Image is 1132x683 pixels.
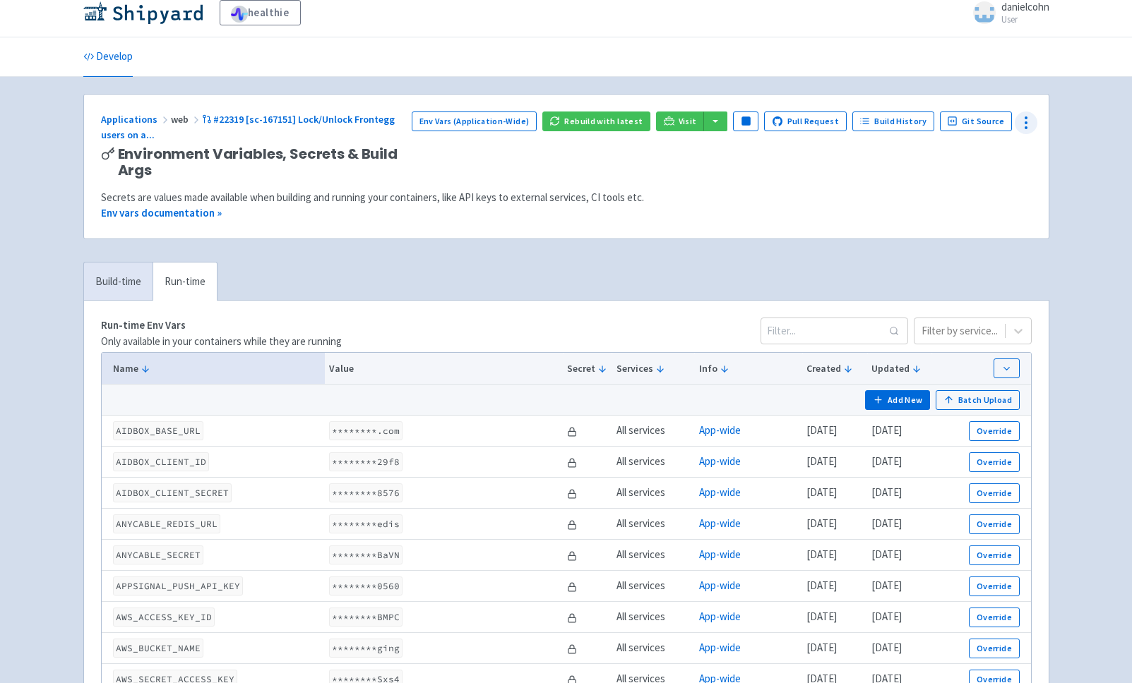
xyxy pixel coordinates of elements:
[101,113,395,142] a: #22319 [sc-167151] Lock/Unlock Frontegg users on a...
[612,633,694,664] td: All services
[806,548,837,561] time: [DATE]
[567,361,607,376] button: Secret
[612,416,694,447] td: All services
[83,1,203,24] img: Shipyard logo
[101,113,395,142] span: #22319 [sc-167151] Lock/Unlock Frontegg users on a ...
[325,353,563,385] th: Value
[969,452,1019,472] button: Override
[969,421,1019,441] button: Override
[969,608,1019,627] button: Override
[871,641,902,654] time: [DATE]
[113,483,232,502] code: AIDBOX_CLIENT_SECRET
[118,146,400,179] span: Environment Variables, Secrets & Build Args
[936,390,1020,410] button: Batch Upload
[699,361,798,376] button: Info
[969,576,1019,596] button: Override
[806,454,837,468] time: [DATE]
[101,113,171,126] a: Applications
[871,548,902,561] time: [DATE]
[865,390,930,410] button: Add New
[101,318,186,332] strong: Run-time Env Vars
[733,111,758,131] button: Pause
[113,514,220,533] code: ANYCABLE_REDIS_URL
[940,111,1013,131] a: Git Source
[806,423,837,437] time: [DATE]
[699,454,741,468] a: App-wide
[965,1,1049,24] a: danielcohn User
[113,608,215,627] code: AWS_ACCESS_KEY_ID
[113,421,203,440] code: AIDBOX_BASE_URL
[113,639,203,658] code: AWS_BUCKET_NAME
[699,485,741,499] a: App-wide
[806,361,862,376] button: Created
[699,516,741,530] a: App-wide
[542,111,650,131] button: Rebuild with latest
[612,540,694,571] td: All services
[101,190,1032,206] div: Secrets are values made available when building and running your containers, like API keys to ext...
[612,602,694,633] td: All services
[806,641,837,654] time: [DATE]
[699,548,741,561] a: App-wide
[806,610,837,623] time: [DATE]
[612,447,694,478] td: All services
[113,452,209,471] code: AIDBOX_CLIENT_ID
[871,361,927,376] button: Updated
[113,545,203,564] code: ANYCABLE_SECRET
[612,571,694,602] td: All services
[679,116,697,127] span: Visit
[101,334,342,350] p: Only available in your containers while they are running
[806,485,837,499] time: [DATE]
[969,639,1019,658] button: Override
[616,361,690,376] button: Services
[871,423,902,437] time: [DATE]
[699,579,741,592] a: App-wide
[153,262,217,301] a: Run-time
[852,111,934,131] a: Build History
[612,509,694,540] td: All services
[969,514,1019,534] button: Override
[113,576,243,596] code: APPSIGNAL_PUSH_API_KEY
[969,483,1019,503] button: Override
[412,111,537,131] a: Env Vars (Application-Wide)
[84,262,153,301] a: Build-time
[871,516,902,530] time: [DATE]
[764,111,847,131] a: Pull Request
[83,37,133,77] a: Develop
[1001,15,1049,24] small: User
[761,318,908,344] input: Filter...
[871,454,902,468] time: [DATE]
[871,610,902,623] time: [DATE]
[806,579,837,592] time: [DATE]
[871,579,902,592] time: [DATE]
[612,478,694,509] td: All services
[699,641,741,654] a: App-wide
[871,485,902,499] time: [DATE]
[656,111,704,131] a: Visit
[699,423,741,437] a: App-wide
[101,206,222,219] a: Env vars documentation »
[171,113,202,126] span: web
[113,361,321,376] button: Name
[699,610,741,623] a: App-wide
[969,545,1019,565] button: Override
[806,516,837,530] time: [DATE]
